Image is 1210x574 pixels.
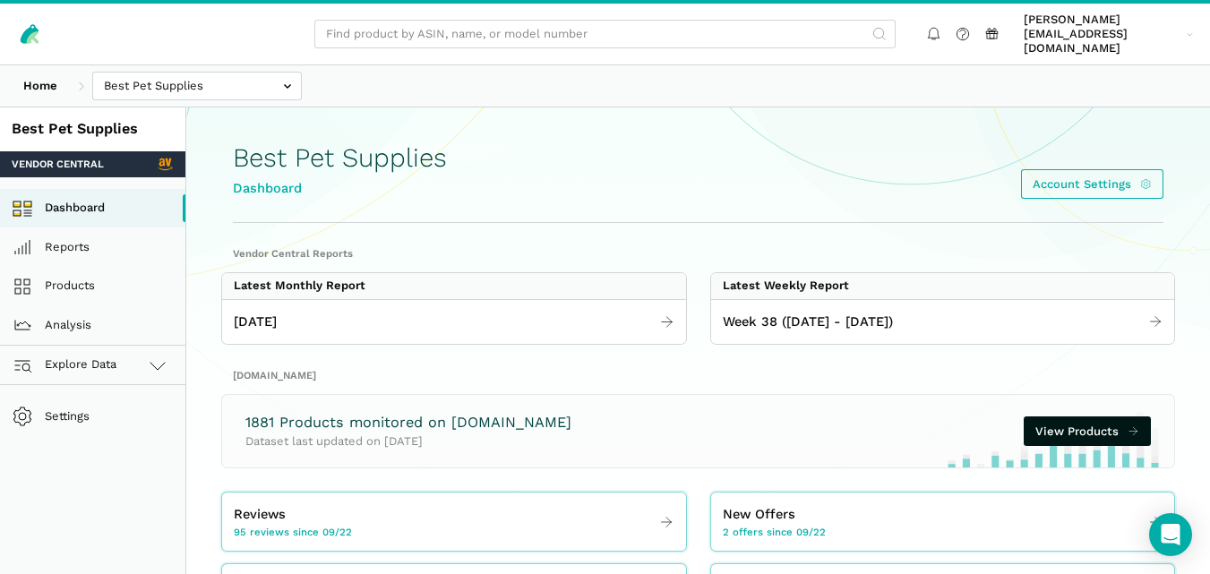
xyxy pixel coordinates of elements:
[1035,423,1119,441] span: View Products
[12,119,174,140] div: Best Pet Supplies
[711,306,1175,338] a: Week 38 ([DATE] - [DATE])
[92,72,302,101] input: Best Pet Supplies
[1149,513,1192,556] div: Open Intercom Messenger
[1021,169,1163,199] a: Account Settings
[723,312,893,332] span: Week 38 ([DATE] - [DATE])
[233,246,1163,261] h2: Vendor Central Reports
[234,504,286,525] span: Reviews
[1024,416,1151,446] a: View Products
[234,278,365,293] div: Latest Monthly Report
[233,178,447,199] div: Dashboard
[1018,10,1199,59] a: [PERSON_NAME][EMAIL_ADDRESS][DOMAIN_NAME]
[233,143,447,173] h1: Best Pet Supplies
[222,306,686,338] a: [DATE]
[723,504,795,525] span: New Offers
[234,525,352,539] span: 95 reviews since 09/22
[723,525,826,539] span: 2 offers since 09/22
[245,413,571,433] h3: 1881 Products monitored on [DOMAIN_NAME]
[314,20,896,49] input: Find product by ASIN, name, or model number
[711,499,1175,545] a: New Offers 2 offers since 09/22
[245,433,571,450] p: Dataset last updated on [DATE]
[12,157,104,171] span: Vendor Central
[18,355,117,376] span: Explore Data
[222,499,686,545] a: Reviews 95 reviews since 09/22
[234,312,277,332] span: [DATE]
[233,368,1163,382] h2: [DOMAIN_NAME]
[12,72,69,101] a: Home
[723,278,849,293] div: Latest Weekly Report
[1024,13,1180,56] span: [PERSON_NAME][EMAIL_ADDRESS][DOMAIN_NAME]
